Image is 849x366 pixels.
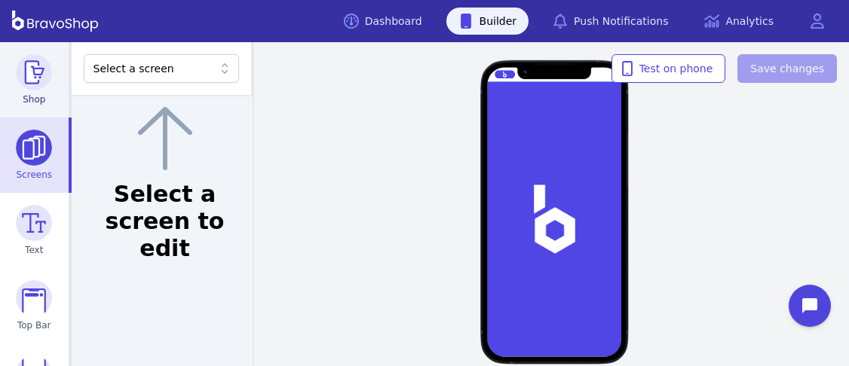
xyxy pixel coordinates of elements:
[624,61,713,76] span: Test on phone
[737,54,837,83] button: Save changes
[446,8,529,35] a: Builder
[90,181,241,262] h2: Select a screen to edit
[611,54,726,83] button: Test on phone
[750,61,824,76] span: Save changes
[93,61,213,76] div: Select a screen
[541,8,680,35] a: Push Notifications
[12,11,98,32] img: BravoShop
[692,8,786,35] a: Analytics
[17,319,51,331] span: Top Bar
[17,169,53,181] span: Screens
[23,93,45,105] span: Shop
[332,8,434,35] a: Dashboard
[25,244,43,256] span: Text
